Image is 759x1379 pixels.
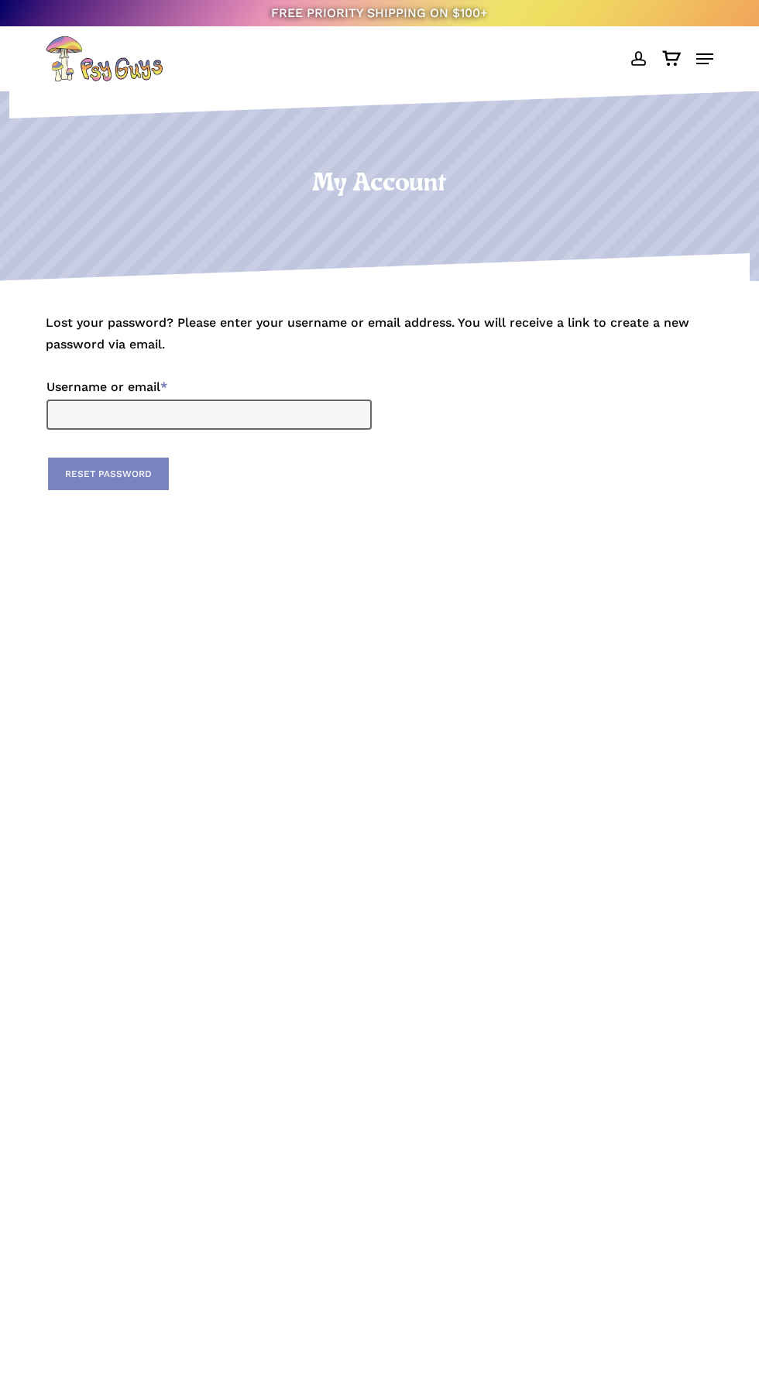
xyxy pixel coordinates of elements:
[46,375,373,400] label: Username or email
[46,36,163,82] img: PsyGuys
[48,458,169,490] button: Reset password
[654,36,689,82] a: Cart
[46,312,713,374] p: Lost your password? Please enter your username or email address. You will receive a link to creat...
[696,51,713,67] a: Navigation Menu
